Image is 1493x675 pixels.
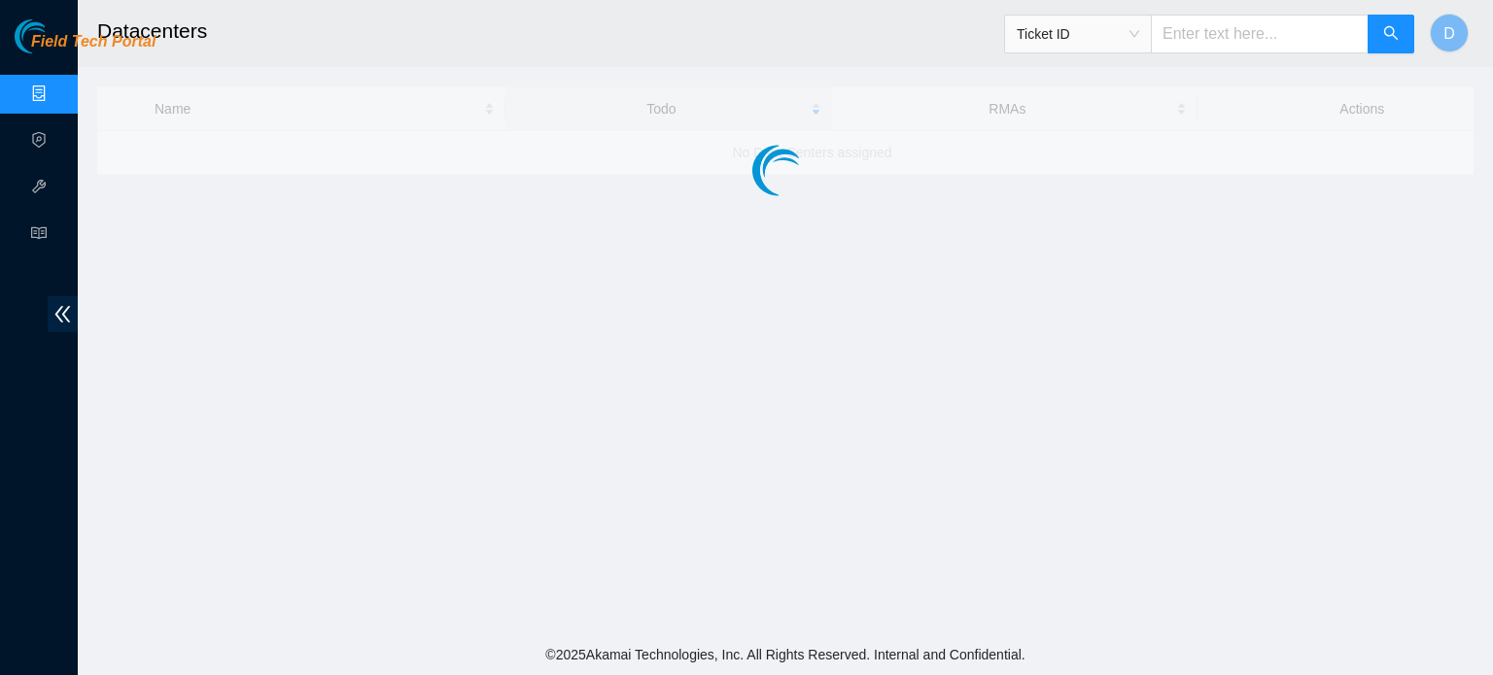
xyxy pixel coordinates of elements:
[1017,19,1139,49] span: Ticket ID
[78,634,1493,675] footer: © 2025 Akamai Technologies, Inc. All Rights Reserved. Internal and Confidential.
[1368,15,1414,53] button: search
[48,296,78,332] span: double-left
[15,35,156,60] a: Akamai TechnologiesField Tech Portal
[1443,21,1455,46] span: D
[31,33,156,51] span: Field Tech Portal
[1151,15,1369,53] input: Enter text here...
[31,217,47,255] span: read
[15,19,98,53] img: Akamai Technologies
[1430,14,1469,52] button: D
[1383,25,1399,44] span: search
